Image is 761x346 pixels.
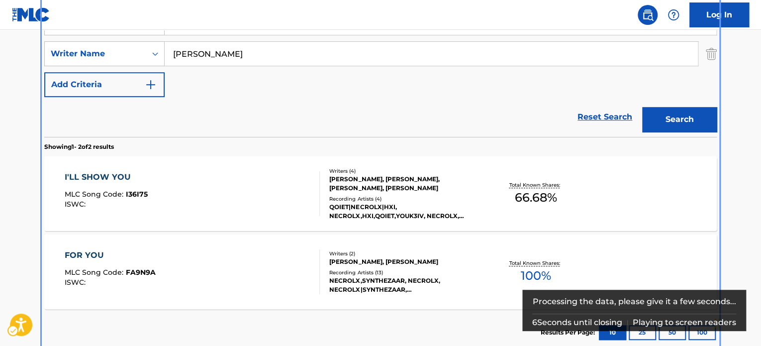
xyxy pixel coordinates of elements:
[329,250,479,257] div: Writers ( 2 )
[65,278,88,287] span: ISWC :
[514,189,557,207] span: 66.68 %
[65,190,126,199] span: MLC Song Code :
[145,79,157,91] img: 9d2ae6d4665cec9f34b9.svg
[44,10,717,137] form: Search Form
[65,200,88,209] span: ISWC :
[51,48,140,60] div: Writer Name
[509,259,562,267] p: Total Known Shares:
[599,325,626,340] button: 10
[642,9,654,21] img: search
[329,175,479,193] div: [PERSON_NAME], [PERSON_NAME], [PERSON_NAME], [PERSON_NAME]
[12,7,50,22] img: MLC Logo
[329,276,479,294] div: NECROLX,SYNTHEZAAR, NECROLX, NECROLX|SYNTHEZAAR, NECROLX|SYNTHEZAAR, NECROLX, SYNTHEZAAR
[329,257,479,266] div: [PERSON_NAME], [PERSON_NAME]
[44,234,717,309] a: FOR YOUMLC Song Code:FA9N9AISWC:Writers (2)[PERSON_NAME], [PERSON_NAME]Recording Artists (13)NECR...
[65,249,156,261] div: FOR YOU
[44,156,717,231] a: I'LL SHOW YOUMLC Song Code:I36I75ISWC:Writers (4)[PERSON_NAME], [PERSON_NAME], [PERSON_NAME], [PE...
[44,72,165,97] button: Add Criteria
[44,142,114,151] p: Showing 1 - 2 of 2 results
[706,41,717,66] img: Delete Criterion
[572,106,637,128] a: Reset Search
[329,167,479,175] div: Writers ( 4 )
[642,107,717,132] button: Search
[329,203,479,221] div: QOIET|NECROLX|HXI, NECROLX,HXI,QOIET,YOUK3IV, NECROLX, QOIET,NECROLX,HXI
[65,268,126,277] span: MLC Song Code :
[532,290,737,314] div: Processing the data, please give it a few seconds...
[329,269,479,276] div: Recording Artists ( 13 )
[659,325,686,340] button: 50
[541,328,597,337] p: Results Per Page:
[329,195,479,203] div: Recording Artists ( 4 )
[532,318,537,327] span: 6
[65,171,148,183] div: I'LL SHOW YOU
[165,42,698,66] input: Search...
[520,267,551,285] span: 100 %
[689,2,749,27] a: Log In
[126,190,148,199] span: I36I75
[688,325,716,340] button: 100
[629,325,656,340] button: 25
[667,9,679,21] img: help
[126,268,156,277] span: FA9N9A
[509,181,562,189] p: Total Known Shares:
